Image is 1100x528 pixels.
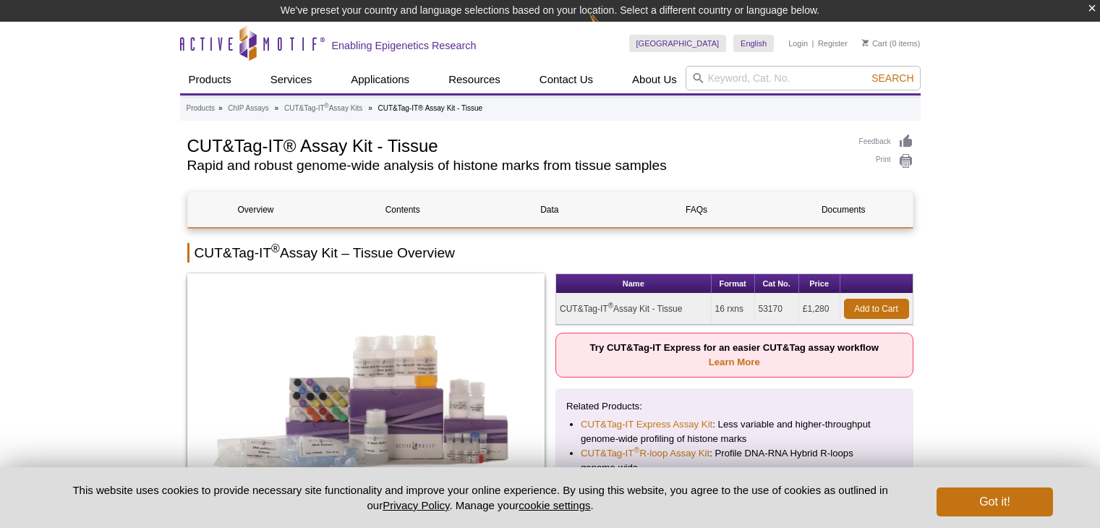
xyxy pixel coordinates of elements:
a: About Us [623,66,686,93]
h2: Rapid and robust genome-wide analysis of histone marks from tissue samples [187,159,845,172]
a: Applications [342,66,418,93]
li: | [812,35,814,52]
sup: ® [271,242,280,255]
h2: CUT&Tag-IT Assay Kit – Tissue Overview [187,243,913,263]
button: Got it! [937,487,1052,516]
sup: ® [634,446,639,454]
a: Overview [188,192,324,227]
li: : Less variable and higher-throughput genome-wide profiling of histone marks [581,417,888,446]
a: Privacy Policy [383,499,449,511]
h1: CUT&Tag-IT® Assay Kit - Tissue [187,134,845,156]
a: Feedback [859,134,913,150]
img: CUT&Tag-IT Assay Kit - Tissue [187,273,545,512]
a: [GEOGRAPHIC_DATA] [629,35,727,52]
td: 53170 [755,294,799,325]
a: Print [859,153,913,169]
th: Name [556,274,712,294]
li: (0 items) [862,35,921,52]
sup: ® [608,302,613,310]
img: Change Here [589,11,627,45]
a: Cart [862,38,887,48]
p: This website uses cookies to provide necessary site functionality and improve your online experie... [48,482,913,513]
th: Price [799,274,840,294]
a: Documents [775,192,911,227]
td: 16 rxns [712,294,755,325]
button: cookie settings [519,499,590,511]
a: Contents [335,192,471,227]
h2: Enabling Epigenetics Research [332,39,477,52]
li: » [218,104,223,112]
a: Contact Us [531,66,602,93]
a: Products [187,102,215,115]
sup: ® [325,102,329,109]
li: » [275,104,279,112]
a: Learn More [709,357,760,367]
button: Search [867,72,918,85]
td: CUT&Tag-IT Assay Kit - Tissue [556,294,712,325]
a: Data [482,192,618,227]
a: Login [788,38,808,48]
a: Add to Cart [844,299,909,319]
li: » [368,104,372,112]
a: CUT&Tag-IT®R-loop Assay Kit [581,446,709,461]
a: CUT&Tag-IT Express Assay Kit [581,417,712,432]
strong: Try CUT&Tag-IT Express for an easier CUT&Tag assay workflow [589,342,879,367]
li: : Profile DNA-RNA Hybrid R-loops genome-wide [581,446,888,475]
th: Cat No. [755,274,799,294]
span: Search [871,72,913,84]
a: Register [818,38,848,48]
p: Related Products: [566,399,903,414]
a: FAQs [628,192,764,227]
th: Format [712,274,755,294]
a: English [733,35,774,52]
input: Keyword, Cat. No. [686,66,921,90]
a: Services [262,66,321,93]
a: Resources [440,66,509,93]
a: Products [180,66,240,93]
td: £1,280 [799,294,840,325]
li: CUT&Tag-IT® Assay Kit - Tissue [378,104,482,112]
a: ChIP Assays [228,102,269,115]
a: CUT&Tag-IT®Assay Kits [284,102,362,115]
img: Your Cart [862,39,869,46]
